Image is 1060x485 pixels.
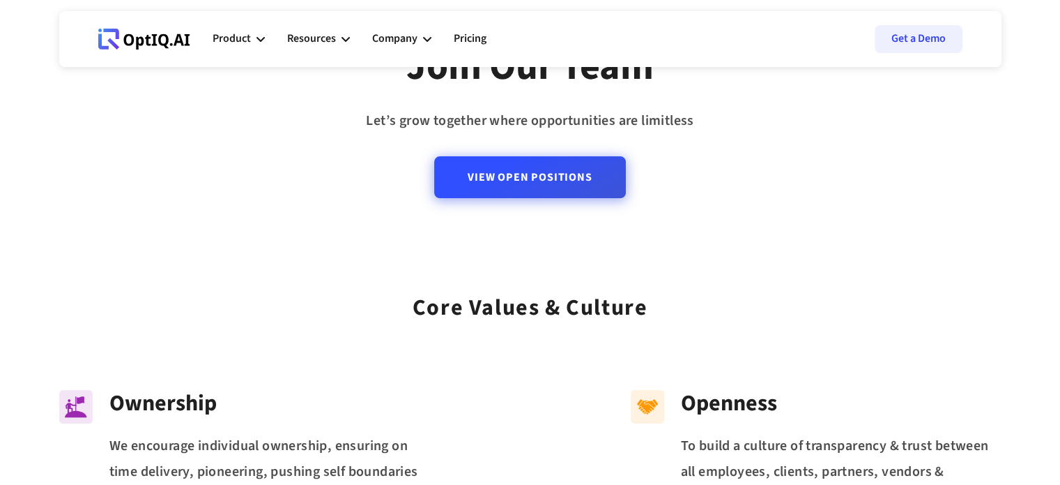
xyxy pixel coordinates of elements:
div: Product [213,18,265,60]
div: Company [372,29,417,48]
div: Join Our Team [406,43,654,91]
div: Core values & Culture [413,276,648,326]
div: Let’s grow together where opportunities are limitless [366,108,693,134]
a: Webflow Homepage [98,18,190,60]
div: Resources [287,29,336,48]
div: Ownership [109,390,430,417]
div: Openness [681,390,1001,417]
a: Get a Demo [875,25,962,53]
div: Company [372,18,431,60]
div: Resources [287,18,350,60]
a: View Open Positions [434,156,625,198]
a: Pricing [454,18,486,60]
div: Product [213,29,251,48]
